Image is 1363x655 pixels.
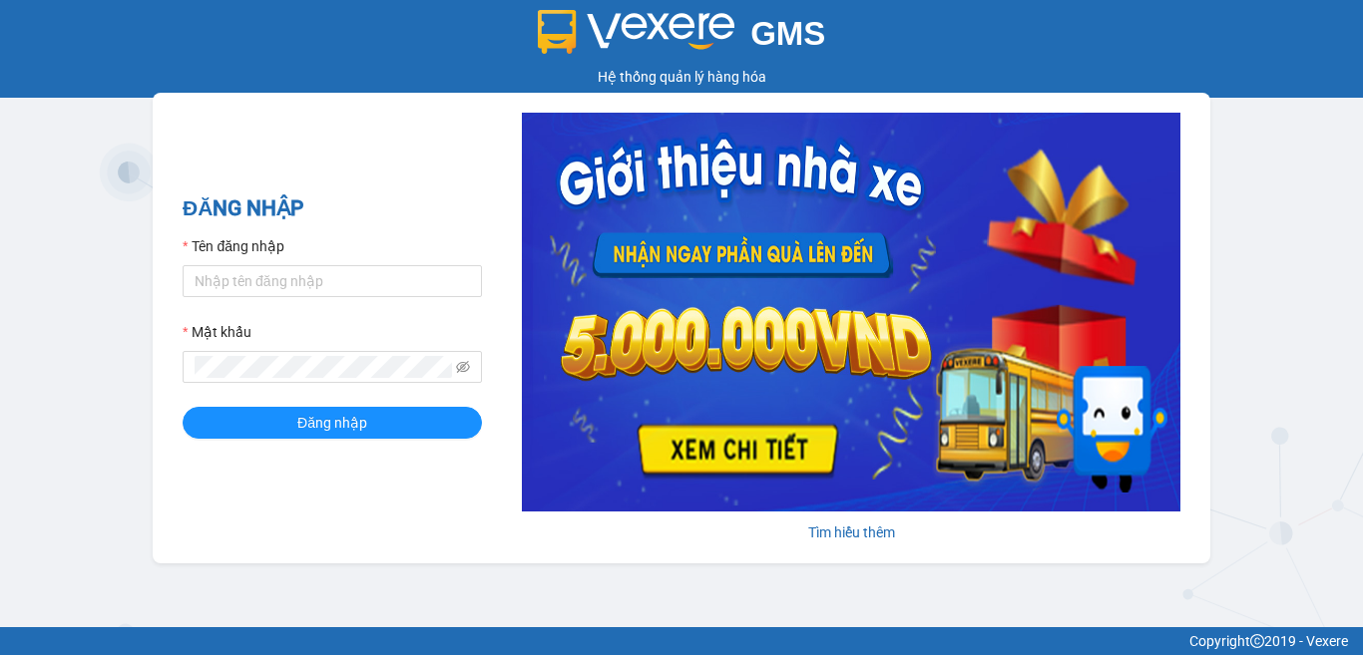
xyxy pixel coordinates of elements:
[195,356,452,378] input: Mật khẩu
[750,15,825,52] span: GMS
[538,10,735,54] img: logo 2
[538,30,826,46] a: GMS
[297,412,367,434] span: Đăng nhập
[1250,634,1264,648] span: copyright
[183,235,284,257] label: Tên đăng nhập
[183,192,482,225] h2: ĐĂNG NHẬP
[183,321,251,343] label: Mật khẩu
[183,265,482,297] input: Tên đăng nhập
[522,113,1180,511] img: banner-0
[15,630,1348,652] div: Copyright 2019 - Vexere
[5,66,1358,88] div: Hệ thống quản lý hàng hóa
[522,521,1180,543] div: Tìm hiểu thêm
[456,360,470,374] span: eye-invisible
[183,407,482,439] button: Đăng nhập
